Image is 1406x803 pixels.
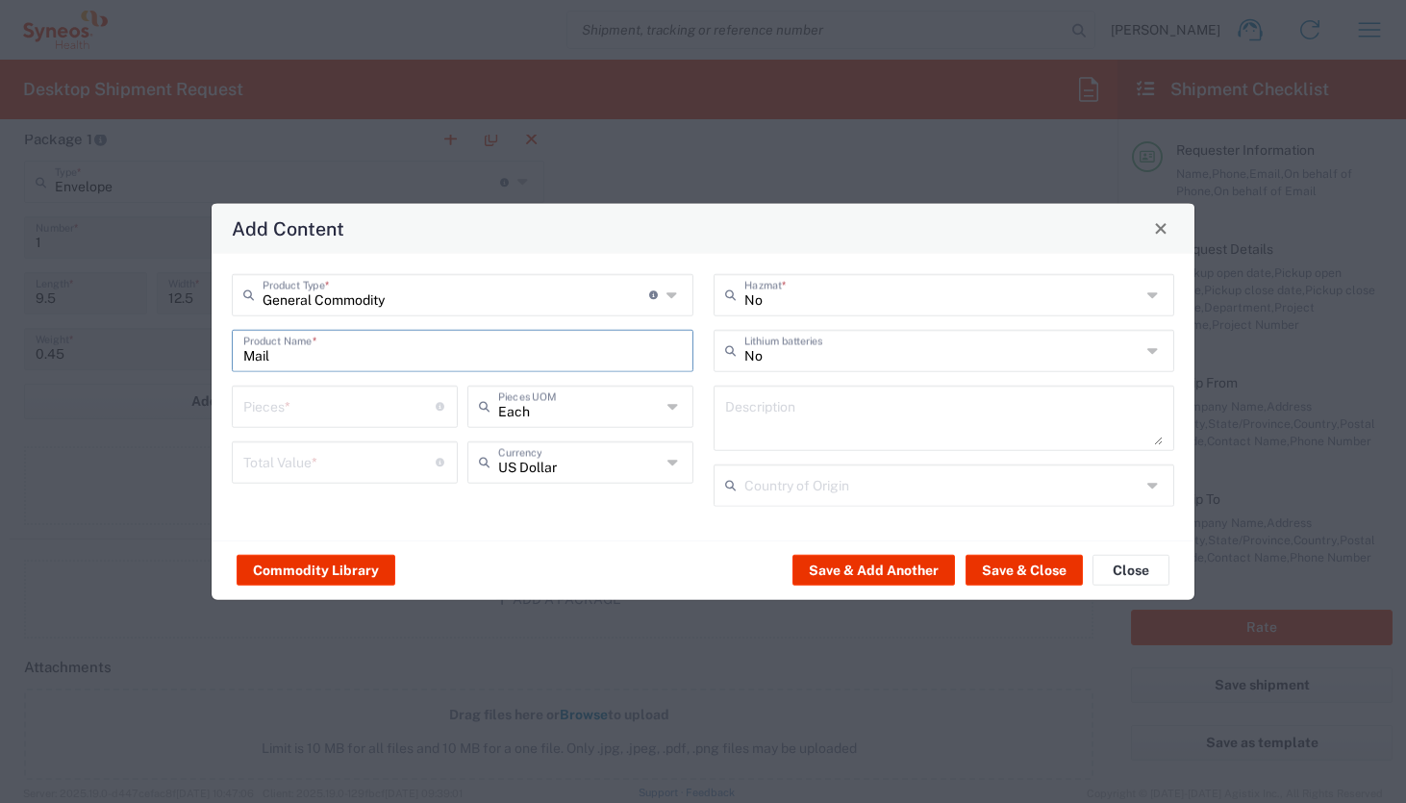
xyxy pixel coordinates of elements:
button: Save & Add Another [792,555,955,586]
button: Save & Close [966,555,1083,586]
button: Close [1092,555,1169,586]
button: Close [1147,214,1174,241]
button: Commodity Library [237,555,395,586]
h4: Add Content [232,214,344,242]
